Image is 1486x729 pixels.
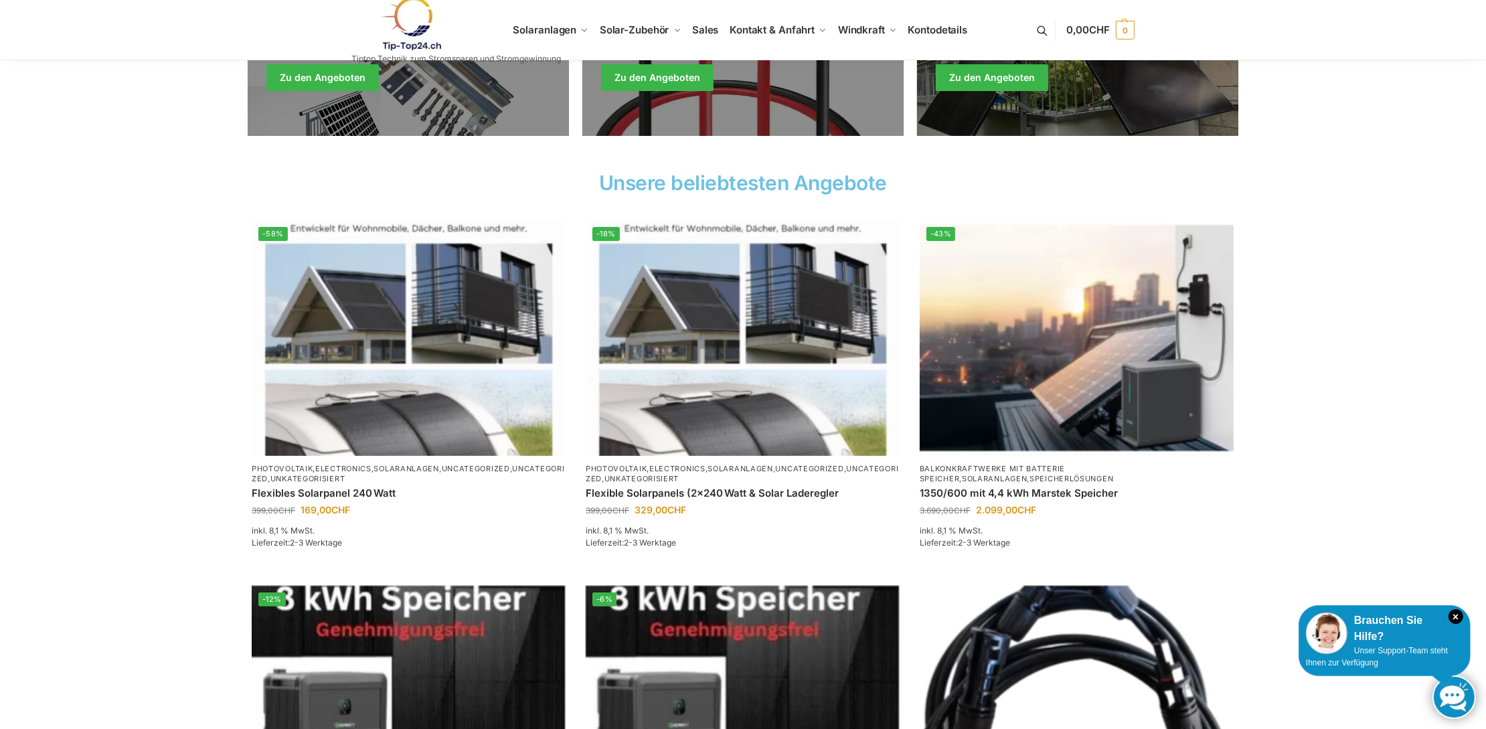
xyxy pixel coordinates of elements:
[252,505,295,515] bdi: 399,00
[248,173,1238,193] h2: Unsere beliebtesten Angebote
[667,504,686,515] span: CHF
[252,464,564,483] a: Uncategorized
[586,464,900,485] p: , , , , ,
[1066,10,1135,50] a: 0,00CHF 0
[958,538,1010,548] span: 2-3 Werktage
[1029,474,1113,483] a: Speicherlösungen
[1017,504,1036,515] span: CHF
[586,505,629,515] bdi: 399,00
[586,220,900,456] a: -18%Flexible Solar Module für Wohnmobile Camping Balkon
[920,464,1065,483] a: Balkonkraftwerke mit Batterie Speicher
[649,464,706,473] a: Electronics
[252,487,566,500] a: Flexibles Solarpanel 240 Watt
[1116,21,1135,39] span: 0
[586,464,898,483] a: Uncategorized
[586,487,900,500] a: Flexible Solarpanels (2×240 Watt & Solar Laderegler
[976,504,1036,515] bdi: 2.099,00
[252,464,566,485] p: , , , , ,
[252,525,566,537] p: inkl. 8,1 % MwSt.
[600,23,669,36] span: Solar-Zubehör
[586,220,900,456] img: Balkon-Terrassen-Kraftwerke 8
[270,474,345,483] a: Unkategorisiert
[315,464,371,473] a: Electronics
[331,504,350,515] span: CHF
[351,55,561,63] p: Tiptop Technik zum Stromsparen und Stromgewinnung
[920,220,1234,456] a: -43%Balkonkraftwerk mit Marstek Speicher
[582,2,904,136] a: Holiday Style
[776,464,844,473] a: Uncategorized
[1306,613,1463,645] div: Brauchen Sie Hilfe?
[838,23,885,36] span: Windkraft
[708,464,772,473] a: Solaranlagen
[252,220,566,456] a: -58%Flexible Solar Module für Wohnmobile Camping Balkon
[252,538,342,548] span: Lieferzeit:
[252,464,313,473] a: Photovoltaik
[442,464,510,473] a: Uncategorized
[248,2,569,136] a: Holiday Style
[920,487,1234,500] a: 1350/600 mit 4,4 kWh Marstek Speicher
[908,23,967,36] span: Kontodetails
[624,538,676,548] span: 2-3 Werktage
[692,23,719,36] span: Sales
[954,505,971,515] span: CHF
[920,464,1234,485] p: , ,
[301,504,350,515] bdi: 169,00
[1089,23,1110,36] span: CHF
[604,474,679,483] a: Unkategorisiert
[586,464,647,473] a: Photovoltaik
[920,538,1010,548] span: Lieferzeit:
[1306,613,1347,654] img: Customer service
[920,220,1234,456] img: Balkon-Terrassen-Kraftwerke 10
[1306,646,1448,667] span: Unser Support-Team steht Ihnen zur Verfügung
[290,538,342,548] span: 2-3 Werktage
[278,505,295,515] span: CHF
[1066,23,1110,36] span: 0,00
[612,505,629,515] span: CHF
[920,525,1234,537] p: inkl. 8,1 % MwSt.
[586,538,676,548] span: Lieferzeit:
[1449,609,1463,624] i: Schließen
[962,474,1027,483] a: Solaranlagen
[635,504,686,515] bdi: 329,00
[917,2,1238,136] a: Winter Jackets
[374,464,439,473] a: Solaranlagen
[252,220,566,456] img: Balkon-Terrassen-Kraftwerke 8
[586,525,900,537] p: inkl. 8,1 % MwSt.
[920,505,971,515] bdi: 3.690,00
[730,23,815,36] span: Kontakt & Anfahrt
